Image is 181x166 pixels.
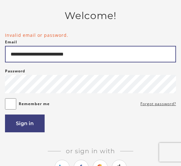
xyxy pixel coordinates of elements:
label: Password [5,67,25,75]
span: Or sign in with [61,147,120,155]
button: Sign in [5,115,45,132]
label: Email [5,38,17,46]
label: Remember me [19,100,50,108]
li: Invalid email or password. [5,32,176,38]
h2: Welcome! [5,10,176,22]
a: Forgot password? [140,100,176,108]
